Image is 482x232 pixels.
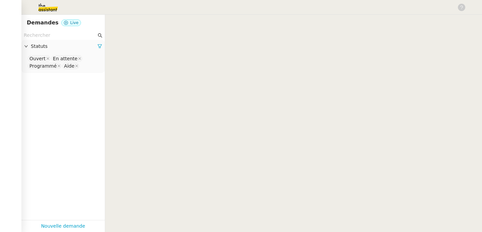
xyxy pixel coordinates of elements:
div: Programmé [29,63,57,69]
div: Statuts [21,40,105,53]
nz-select-item: Aide [62,63,79,69]
span: Statuts [31,43,97,50]
input: Rechercher [24,31,96,39]
span: Live [70,20,79,25]
a: Nouvelle demande [41,222,85,230]
nz-select-item: En attente [51,55,82,62]
div: Ouvert [29,56,46,62]
nz-select-item: Programmé [28,63,62,69]
div: En attente [53,56,77,62]
nz-select-item: Ouvert [28,55,51,62]
nz-page-header-title: Demandes [27,18,59,27]
div: Aide [64,63,74,69]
